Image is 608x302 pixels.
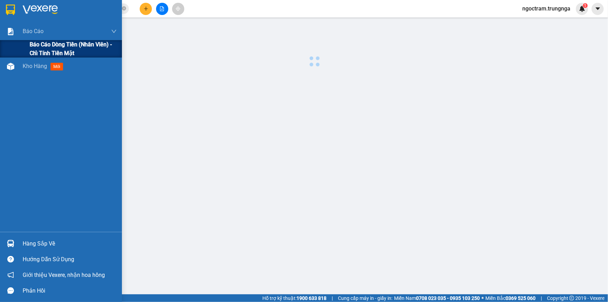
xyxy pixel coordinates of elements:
strong: 0369 525 060 [506,295,536,301]
strong: 0708 023 035 - 0935 103 250 [416,295,480,301]
span: file-add [160,6,164,11]
strong: 1900 633 818 [297,295,326,301]
button: plus [140,3,152,15]
span: Giới thiệu Vexere, nhận hoa hồng [23,271,105,279]
img: solution-icon [7,28,14,35]
div: Phản hồi [23,286,117,296]
span: ⚪️ [482,297,484,300]
img: warehouse-icon [7,240,14,247]
span: Kho hàng [23,63,47,69]
img: logo-vxr [6,5,15,15]
button: file-add [156,3,168,15]
sup: 1 [583,3,588,8]
span: | [332,294,333,302]
span: Cung cấp máy in - giấy in: [338,294,392,302]
span: notification [7,272,14,278]
span: Hỗ trợ kỹ thuật: [262,294,326,302]
span: Báo cáo [23,27,44,36]
div: Hàng sắp về [23,239,117,249]
span: caret-down [595,6,601,12]
span: | [541,294,542,302]
span: close-circle [122,6,126,10]
span: down [111,29,117,34]
span: Báo cáo dòng tiền (nhân viên) - chỉ tính tiền mặt [30,40,117,58]
span: 1 [584,3,586,8]
span: Miền Bắc [485,294,536,302]
img: warehouse-icon [7,63,14,70]
span: ngoctram.trungnga [517,4,576,13]
button: caret-down [592,3,604,15]
span: Miền Nam [394,294,480,302]
span: message [7,287,14,294]
button: aim [172,3,184,15]
span: mới [51,63,63,70]
span: plus [144,6,148,11]
img: icon-new-feature [579,6,585,12]
span: question-circle [7,256,14,263]
span: copyright [569,296,574,301]
div: Hướng dẫn sử dụng [23,254,117,265]
span: aim [176,6,180,11]
span: close-circle [122,6,126,12]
